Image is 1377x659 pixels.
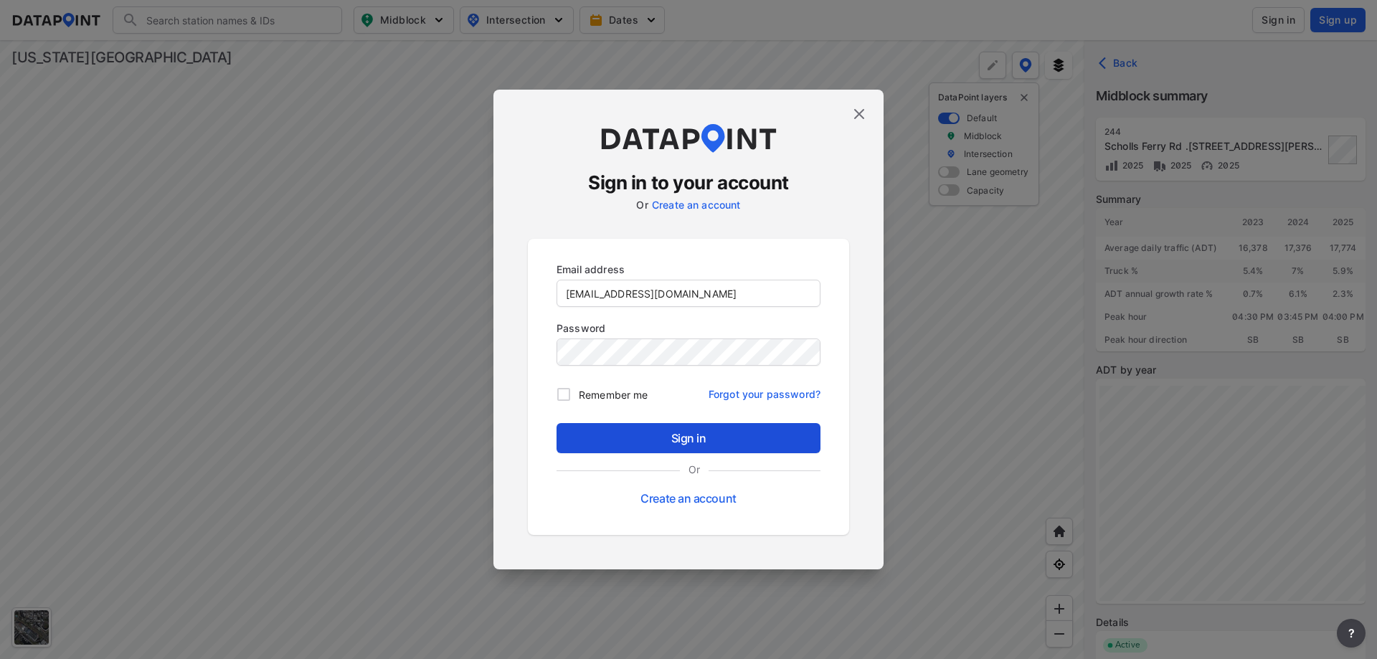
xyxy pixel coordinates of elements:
h3: Sign in to your account [528,170,849,196]
a: Create an account [652,199,741,211]
button: Sign in [557,423,820,453]
img: dataPointLogo.9353c09d.svg [599,124,778,153]
button: more [1337,619,1366,648]
a: Create an account [640,491,736,506]
label: Or [680,462,709,477]
span: ? [1345,625,1357,642]
span: Sign in [568,430,809,447]
span: Remember me [579,387,648,402]
p: Password [557,321,820,336]
input: you@example.com [557,280,820,306]
img: close.efbf2170.svg [851,105,868,123]
label: Or [636,199,648,211]
a: Forgot your password? [709,379,820,402]
p: Email address [557,262,820,277]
